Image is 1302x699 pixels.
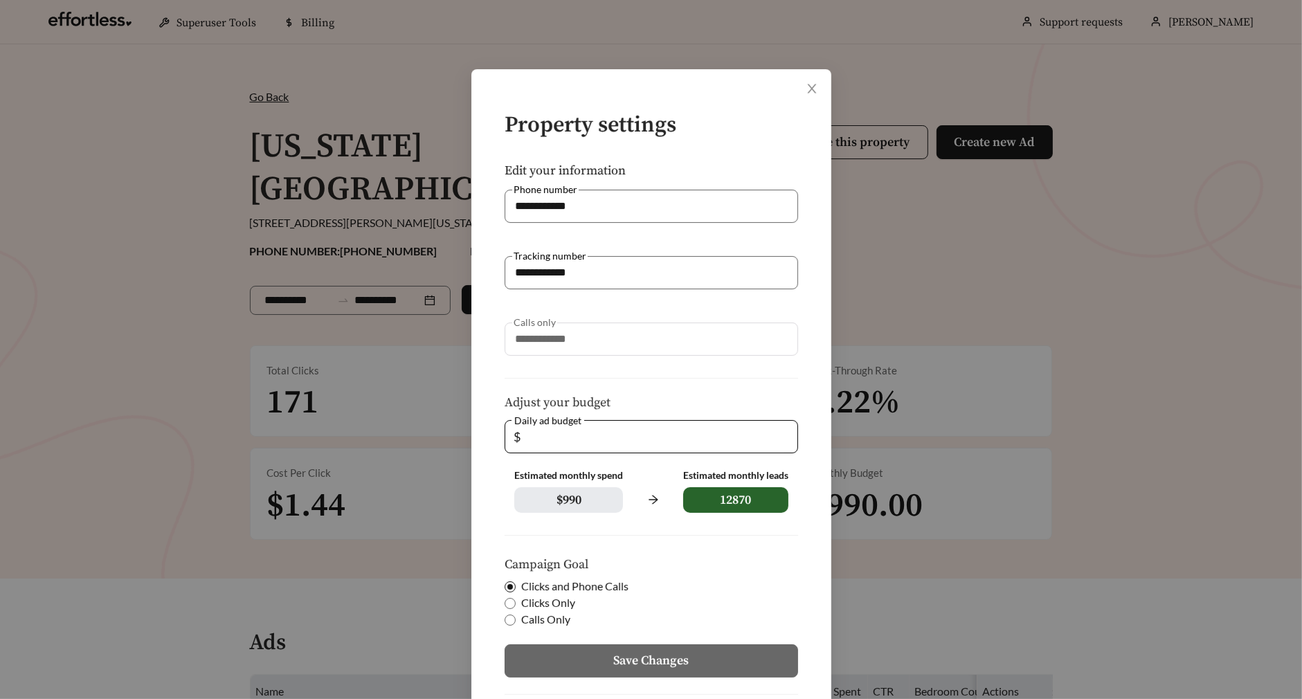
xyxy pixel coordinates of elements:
[514,421,521,453] span: $
[505,558,798,572] h5: Campaign Goal
[516,578,634,594] span: Clicks and Phone Calls
[682,470,788,482] div: Estimated monthly leads
[514,487,623,513] span: $ 990
[514,470,623,482] div: Estimated monthly spend
[505,114,798,138] h4: Property settings
[682,487,788,513] span: 12870
[640,487,666,513] span: arrow-right
[806,82,818,95] span: close
[793,69,831,108] button: Close
[516,594,581,611] span: Clicks Only
[505,644,798,678] button: Save Changes
[505,396,798,410] h5: Adjust your budget
[505,164,798,178] h5: Edit your information
[516,611,576,628] span: Calls Only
